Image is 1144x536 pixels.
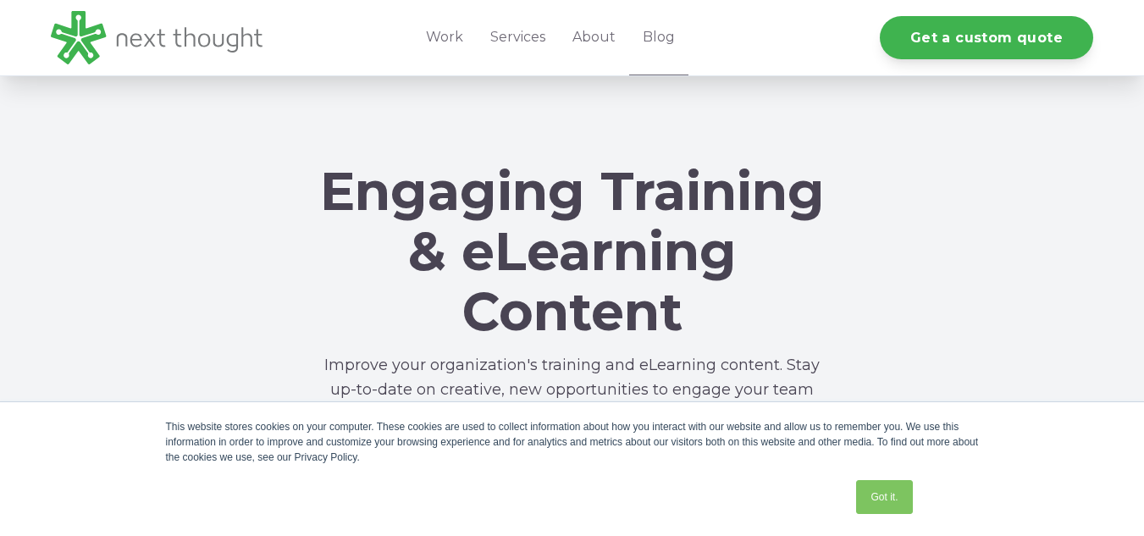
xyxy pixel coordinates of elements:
[880,16,1093,59] a: Get a custom quote
[166,419,979,465] div: This website stores cookies on your computer. These cookies are used to collect information about...
[318,162,826,343] h1: Engaging Training & eLearning Content
[318,353,826,428] p: Improve your organization's training and eLearning content. Stay up-to-date on creative, new oppo...
[51,11,263,64] img: LG - NextThought Logo
[856,480,912,514] a: Got it.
